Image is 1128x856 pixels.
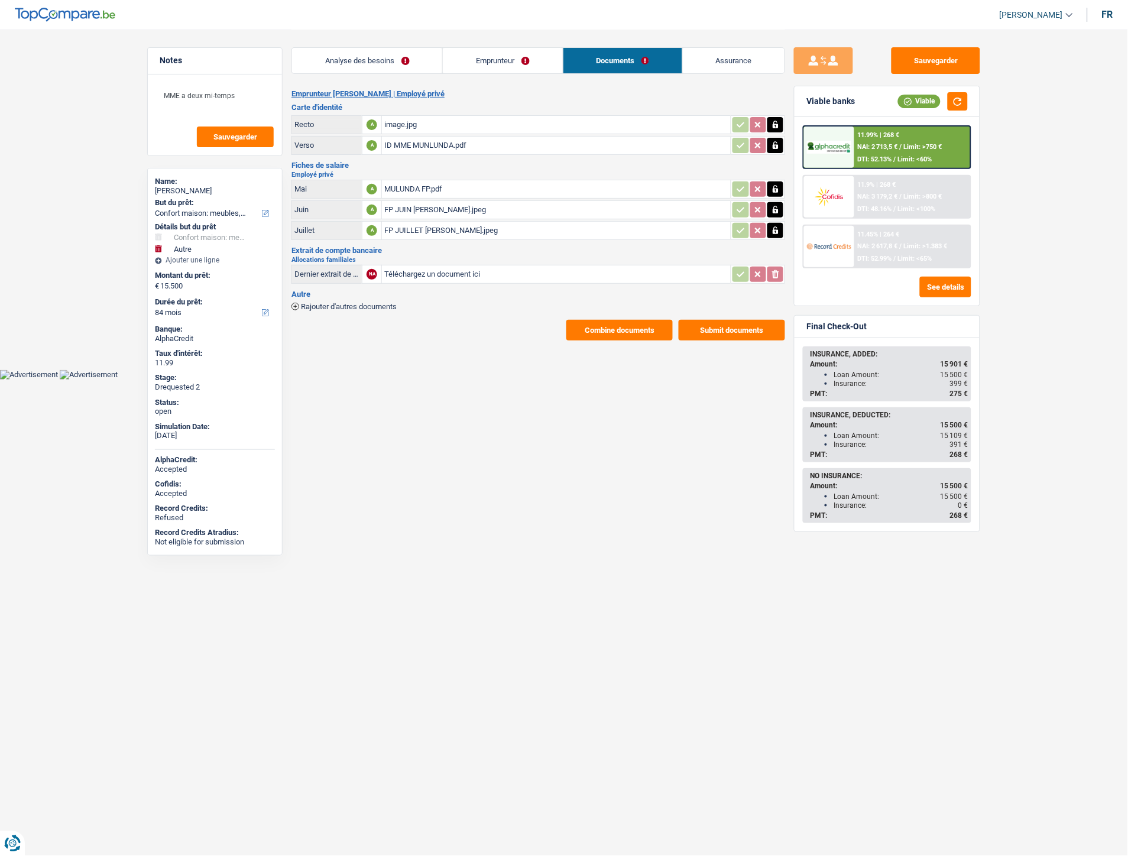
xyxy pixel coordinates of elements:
a: Documents [563,48,682,73]
div: open [155,407,275,416]
div: Recto [294,120,359,129]
div: ID MME MUNLUNDA.pdf [384,137,728,154]
div: Not eligible for submission [155,537,275,547]
label: Montant du prêt: [155,271,273,280]
div: A [367,119,377,130]
span: DTI: 48.16% [858,205,892,213]
span: 399 € [949,380,968,388]
div: PMT: [810,390,968,398]
a: [PERSON_NAME] [990,5,1073,25]
span: 15 109 € [940,432,968,440]
div: Amount: [810,482,968,490]
span: Limit: >800 € [904,193,942,200]
button: Sauvegarder [197,127,274,147]
span: Limit: >750 € [904,143,942,151]
span: DTI: 52.99% [858,255,892,262]
div: PMT: [810,511,968,520]
span: / [900,242,902,250]
span: DTI: 52.13% [858,155,892,163]
h3: Autre [291,290,785,298]
button: See details [920,277,971,297]
span: 391 € [949,440,968,449]
h2: Emprunteur [PERSON_NAME] | Employé privé [291,89,785,99]
h3: Extrait de compte bancaire [291,247,785,254]
span: 15 500 € [940,492,968,501]
button: Rajouter d'autres documents [291,303,397,310]
h2: Employé privé [291,171,785,178]
div: Accepted [155,489,275,498]
span: Limit: <65% [898,255,932,262]
span: / [894,155,896,163]
img: Cofidis [807,186,851,207]
span: € [155,281,159,291]
div: Simulation Date: [155,422,275,432]
div: NA [367,269,377,280]
div: 11.45% | 264 € [858,231,900,238]
button: Sauvegarder [892,47,980,74]
div: Accepted [155,465,275,474]
span: Rajouter d'autres documents [301,303,397,310]
div: FP JUIN [PERSON_NAME].jpeg [384,201,728,219]
div: AlphaCredit [155,334,275,343]
label: But du prêt: [155,198,273,207]
div: Refused [155,513,275,523]
div: Name: [155,177,275,186]
div: FP JUILLET [PERSON_NAME].jpeg [384,222,728,239]
div: Mai [294,184,359,193]
div: Record Credits Atradius: [155,528,275,537]
div: Juillet [294,226,359,235]
img: Record Credits [807,235,851,257]
button: Combine documents [566,320,673,341]
h3: Fiches de salaire [291,161,785,169]
div: Insurance: [834,440,968,449]
div: NO INSURANCE: [810,472,968,480]
div: Cofidis: [155,479,275,489]
span: 15 901 € [940,360,968,368]
span: Limit: <60% [898,155,932,163]
div: MULUNDA FP.pdf [384,180,728,198]
div: Record Credits: [155,504,275,513]
h5: Notes [160,56,270,66]
img: Advertisement [60,370,118,380]
div: A [367,184,377,194]
div: Banque: [155,325,275,334]
div: [PERSON_NAME] [155,186,275,196]
a: Emprunteur [443,48,562,73]
div: [DATE] [155,431,275,440]
div: 11.9% | 268 € [858,181,896,189]
span: NAI: 3 179,2 € [858,193,898,200]
div: 11.99 [155,358,275,368]
div: Verso [294,141,359,150]
div: Amount: [810,360,968,368]
div: A [367,205,377,215]
div: Dernier extrait de compte pour vos allocations familiales [294,270,359,278]
div: A [367,225,377,236]
span: [PERSON_NAME] [1000,10,1063,20]
div: 11.99% | 268 € [858,131,900,139]
span: / [894,255,896,262]
div: AlphaCredit: [155,455,275,465]
span: / [894,205,896,213]
span: NAI: 2 713,5 € [858,143,898,151]
div: A [367,140,377,151]
div: Taux d'intérêt: [155,349,275,358]
span: Limit: <100% [898,205,936,213]
div: INSURANCE, ADDED: [810,350,968,358]
div: Status: [155,398,275,407]
div: INSURANCE, DEDUCTED: [810,411,968,419]
div: Viable [898,95,941,108]
span: 0 € [958,501,968,510]
span: / [900,143,902,151]
div: Juin [294,205,359,214]
span: NAI: 2 617,8 € [858,242,898,250]
span: / [900,193,902,200]
div: Ajouter une ligne [155,256,275,264]
div: Loan Amount: [834,492,968,501]
div: Final Check-Out [806,322,867,332]
div: Loan Amount: [834,371,968,379]
button: Submit documents [679,320,785,341]
label: Durée du prêt: [155,297,273,307]
span: Sauvegarder [213,133,257,141]
span: 275 € [949,390,968,398]
div: Viable banks [806,96,855,106]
